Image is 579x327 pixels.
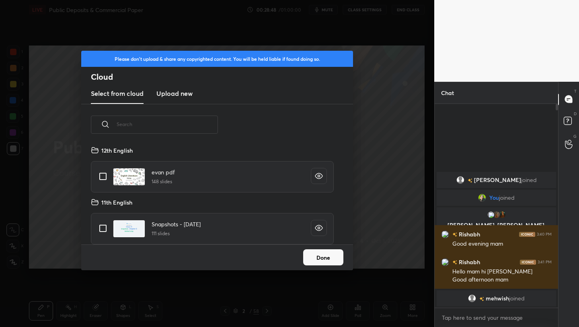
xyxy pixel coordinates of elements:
[452,260,457,265] img: no-rating-badge.077c3623.svg
[452,276,552,284] div: Good afternoon mam
[509,295,525,302] span: joined
[435,82,460,103] p: Chat
[574,88,577,94] p: T
[452,232,457,237] img: no-rating-badge.077c3623.svg
[156,89,193,98] h3: Upload new
[457,230,480,238] h6: Rishabh
[452,268,552,276] div: Hello mam hi [PERSON_NAME]
[113,220,145,238] img: 1614235524I1HVKX.pdf
[101,198,132,207] h4: 11th English
[303,249,343,265] button: Done
[479,296,484,301] img: no-rating-badge.077c3623.svg
[498,211,506,219] img: 288ebcd11a1b4552a864660b037b0e13.jpg
[452,240,552,248] div: Good evening mam
[478,194,486,202] img: 34e08daa2d0c41a6af7999b2b02680a8.jpg
[456,176,464,184] img: default.png
[573,133,577,139] p: G
[468,294,476,302] img: default.png
[487,211,495,219] img: 3
[457,258,480,266] h6: Rishabh
[152,178,175,185] h5: 148 slides
[81,143,343,244] div: grid
[474,177,521,183] span: [PERSON_NAME]
[493,211,501,219] img: 38ae18b11cb14f6c85fa176efb675c4c.jpg
[441,258,449,266] img: 3
[486,295,509,302] span: mehwish
[520,259,536,264] img: iconic-dark.1390631f.png
[113,168,145,186] img: 1614142134XMDJCQ.pdf
[91,89,144,98] h3: Select from cloud
[81,51,353,67] div: Please don't upload & share any copyrighted content. You will be held liable if found doing so.
[441,222,551,235] p: [PERSON_NAME], [PERSON_NAME], [PERSON_NAME]
[152,168,175,176] h4: evan pdf
[519,232,535,236] img: iconic-dark.1390631f.png
[499,195,515,201] span: joined
[489,195,499,201] span: You
[117,107,218,141] input: Search
[152,230,201,237] h5: 111 slides
[521,177,537,183] span: joined
[574,111,577,117] p: D
[152,220,201,228] h4: Snapshots - [DATE]
[468,178,472,182] img: no-rating-badge.077c3623.svg
[91,72,353,82] h2: Cloud
[441,230,449,238] img: 3
[537,232,552,236] div: 3:40 PM
[435,170,558,308] div: grid
[538,259,552,264] div: 3:41 PM
[101,146,133,155] h4: 12th English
